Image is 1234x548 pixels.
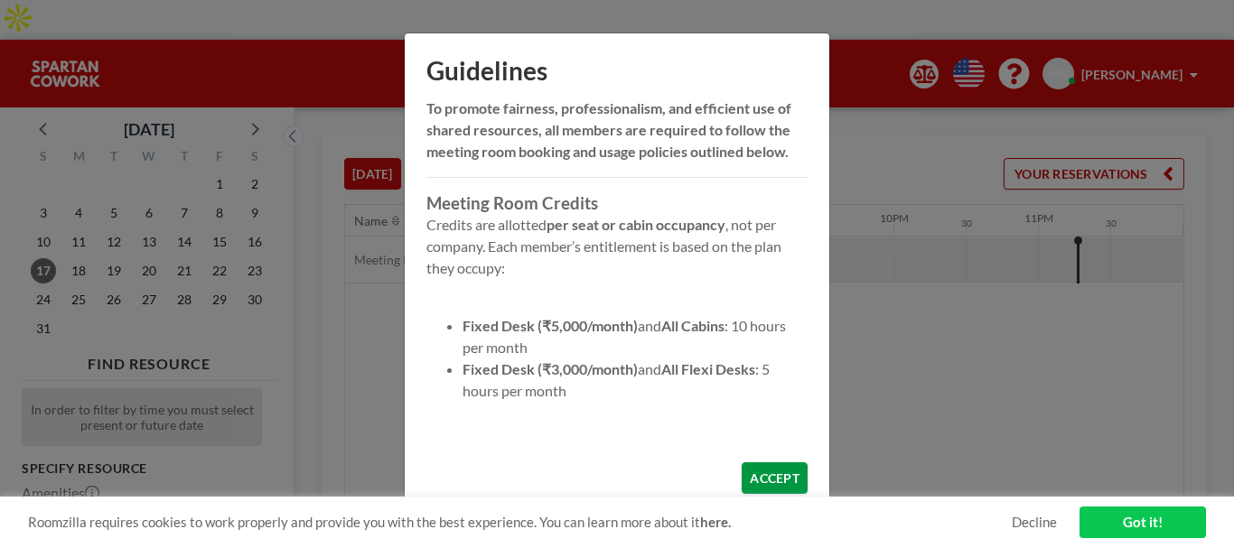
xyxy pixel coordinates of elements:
strong: Fixed Desk (₹5,000/month) [463,317,638,334]
strong: To promote fairness, professionalism, and efficient use of shared resources, all members are requ... [426,99,791,160]
button: ACCEPT [742,462,808,494]
p: Credits are allotted , not per company. Each member’s entitlement is based on the plan they occupy: [426,214,808,279]
a: Got it! [1080,506,1206,538]
strong: All Cabins [661,317,725,334]
h3: Meeting Room Credits [426,192,808,214]
strong: Important Notes: [426,440,537,457]
a: Decline [1012,514,1057,531]
span: Roomzilla requires cookies to work properly and provide you with the best experience. You can lea... [28,514,1012,531]
a: here. [700,514,731,530]
strong: per seat or cabin occupancy [547,216,725,233]
strong: All Flexi Desks [661,360,755,377]
li: and : 5 hours per month [463,358,808,402]
strong: Fixed Desk (₹3,000/month) [463,360,638,377]
li: and : 10 hours per month [463,315,808,358]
